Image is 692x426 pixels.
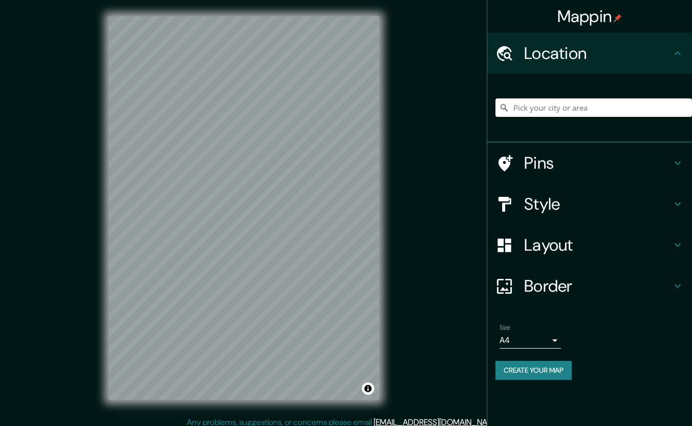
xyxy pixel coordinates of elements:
[524,43,672,64] h4: Location
[557,6,622,27] h4: Mappin
[500,332,561,349] div: A4
[487,184,692,225] div: Style
[495,361,572,380] button: Create your map
[524,235,672,255] h4: Layout
[524,153,672,173] h4: Pins
[614,14,622,22] img: pin-icon.png
[524,276,672,296] h4: Border
[487,266,692,307] div: Border
[487,33,692,74] div: Location
[109,16,379,400] canvas: Map
[487,225,692,266] div: Layout
[495,98,692,117] input: Pick your city or area
[487,143,692,184] div: Pins
[524,194,672,214] h4: Style
[362,382,374,395] button: Toggle attribution
[500,323,510,332] label: Size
